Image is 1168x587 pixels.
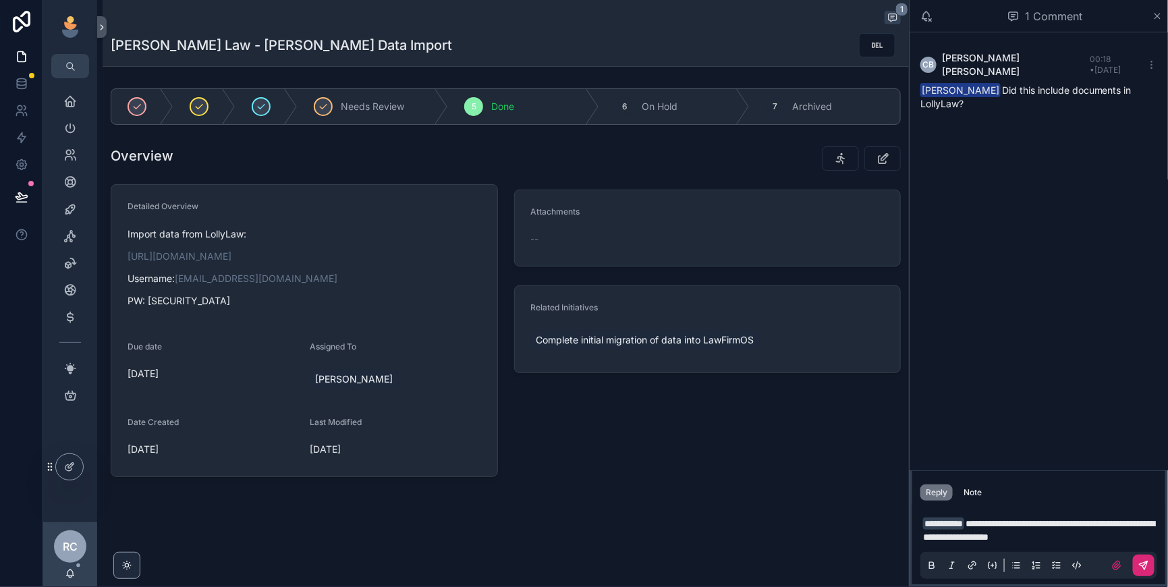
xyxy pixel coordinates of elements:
span: Complete initial migration of data into LawFirmOS [536,333,754,347]
a: [URL][DOMAIN_NAME] [128,250,231,262]
p: PW: [SECURITY_DATA] [128,293,481,308]
span: 6 [622,101,627,112]
span: -- [531,232,539,246]
p: [DATE] [128,443,159,456]
a: Complete initial migration of data into LawFirmOS [531,331,760,350]
span: Date Created [128,417,179,427]
span: Archived [793,100,833,113]
h1: [PERSON_NAME] Law - [PERSON_NAME] Data Import [111,36,452,55]
div: scrollable content [43,78,97,427]
span: RC [63,538,78,555]
span: [PERSON_NAME] [920,83,1001,97]
span: Attachments [531,206,580,217]
button: Note [958,484,987,501]
span: Due date [128,341,162,352]
span: Needs Review [341,100,404,113]
span: Related Initiatives [531,302,599,312]
button: Reply [920,484,953,501]
span: Detailed Overview [128,201,198,211]
span: Assigned To [310,341,356,352]
span: Did this include documents in LollyLaw? [920,84,1132,109]
span: On Hold [642,100,678,113]
span: [PERSON_NAME] [PERSON_NAME] [942,51,1090,78]
span: 1 Comment [1025,8,1082,24]
a: [EMAIL_ADDRESS][DOMAIN_NAME] [175,273,337,284]
button: 1 [885,11,901,27]
h1: Overview [111,146,173,165]
span: [PERSON_NAME] [315,372,393,386]
span: [DATE] [128,367,299,381]
p: Import data from LollyLaw: [128,227,481,241]
span: 5 [472,101,476,112]
p: [DATE] [310,443,341,456]
img: App logo [59,16,81,38]
span: CB [923,59,935,70]
span: 1 [895,3,908,16]
div: Note [964,487,982,498]
a: [PERSON_NAME] [310,370,398,389]
p: Username: [128,271,481,285]
span: Last Modified [310,417,362,427]
span: Done [491,100,514,113]
span: 7 [773,101,777,112]
span: 00:18 • [DATE] [1090,54,1121,75]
